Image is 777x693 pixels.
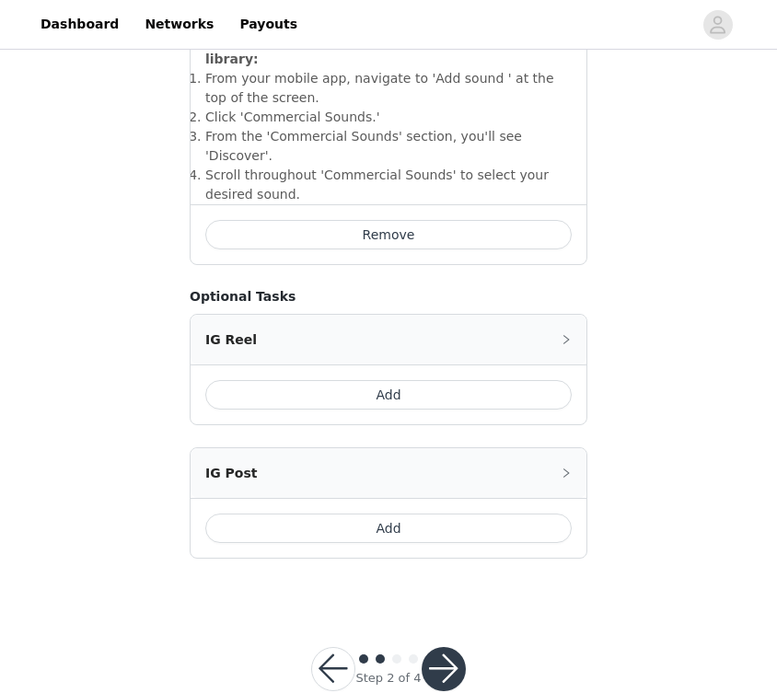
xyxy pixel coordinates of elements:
[561,334,572,345] i: icon: right
[205,220,572,249] button: Remove
[133,4,225,45] a: Networks
[190,287,587,306] h4: Optional Tasks
[205,166,572,204] li: ​Scroll throughout 'Commercial Sounds' to select your desired sound.
[29,4,130,45] a: Dashboard
[205,127,572,166] li: ​From the 'Commercial Sounds' section, you'll see 'Discover'.
[205,380,572,410] button: Add
[561,468,572,479] i: icon: right
[205,514,572,543] button: Add
[228,4,308,45] a: Payouts
[355,669,421,687] div: Step 2 of 4
[205,69,572,108] li: ​From your mobile app, navigate to 'Add sound ' at the top of the screen.
[191,448,586,498] div: icon: rightIG Post
[191,315,586,364] div: icon: rightIG Reel
[205,108,572,127] li: ​Click 'Commercial Sounds.'
[709,10,726,40] div: avatar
